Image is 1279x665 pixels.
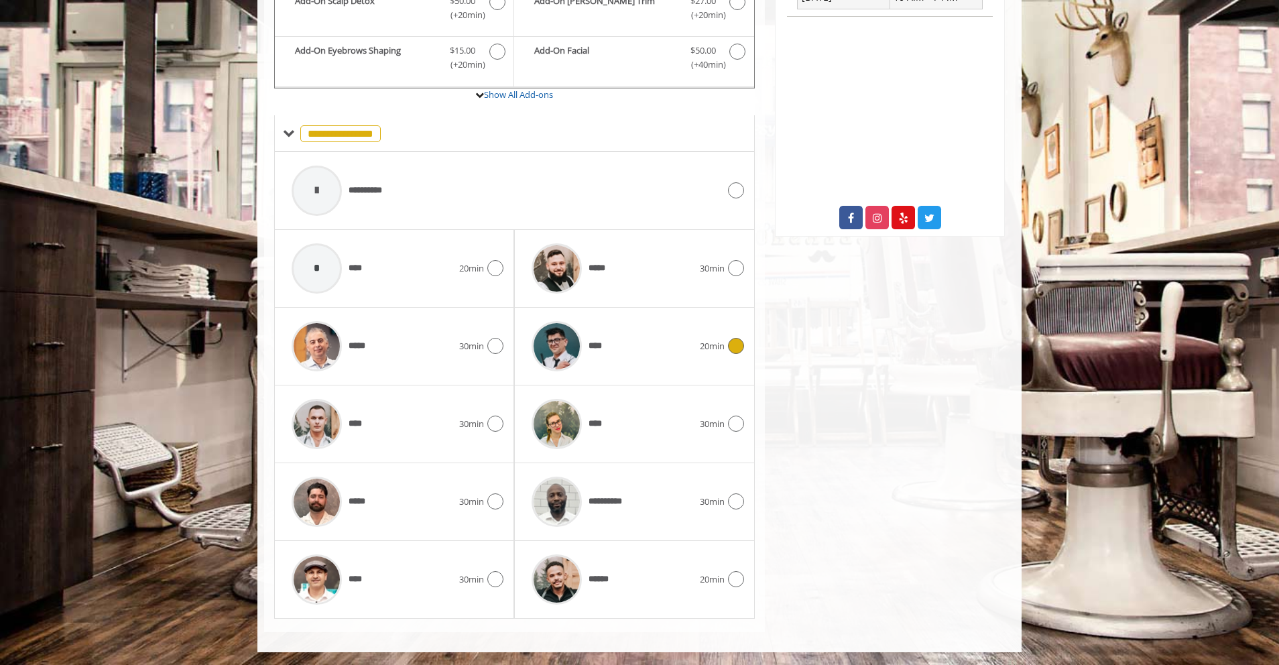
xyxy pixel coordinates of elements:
[459,572,484,587] span: 30min
[459,417,484,431] span: 30min
[521,44,747,75] label: Add-On Facial
[534,44,676,72] b: Add-On Facial
[484,88,553,101] a: Show All Add-ons
[690,44,716,58] span: $50.00
[700,495,725,509] span: 30min
[700,261,725,276] span: 30min
[459,261,484,276] span: 20min
[443,58,483,72] span: (+20min )
[295,44,436,72] b: Add-On Eyebrows Shaping
[282,44,507,75] label: Add-On Eyebrows Shaping
[443,8,483,22] span: (+20min )
[459,495,484,509] span: 30min
[683,8,723,22] span: (+20min )
[700,572,725,587] span: 20min
[700,339,725,353] span: 20min
[700,417,725,431] span: 30min
[450,44,475,58] span: $15.00
[683,58,723,72] span: (+40min )
[459,339,484,353] span: 30min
